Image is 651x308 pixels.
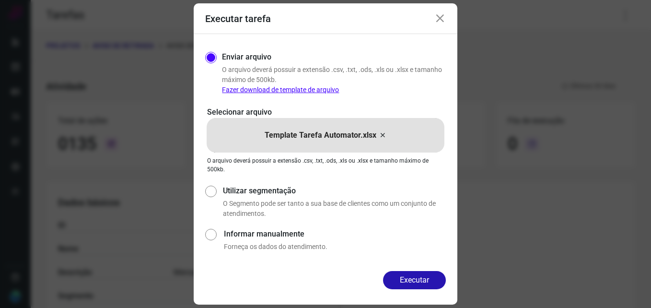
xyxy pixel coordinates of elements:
[383,271,446,289] button: Executar
[224,242,446,252] p: Forneça os dados do atendimento.
[222,86,339,94] a: Fazer download de template de arquivo
[223,185,446,197] label: Utilizar segmentação
[207,156,444,174] p: O arquivo deverá possuir a extensão .csv, .txt, .ods, .xls ou .xlsx e tamanho máximo de 500kb.
[223,199,446,219] p: O Segmento pode ser tanto a sua base de clientes como um conjunto de atendimentos.
[222,65,446,95] p: O arquivo deverá possuir a extensão .csv, .txt, .ods, .xls ou .xlsx e tamanho máximo de 500kb.
[224,228,446,240] label: Informar manualmente
[265,130,376,141] p: Template Tarefa Automator.xlsx
[207,107,444,118] p: Selecionar arquivo
[222,51,271,63] label: Enviar arquivo
[205,13,271,24] h3: Executar tarefa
